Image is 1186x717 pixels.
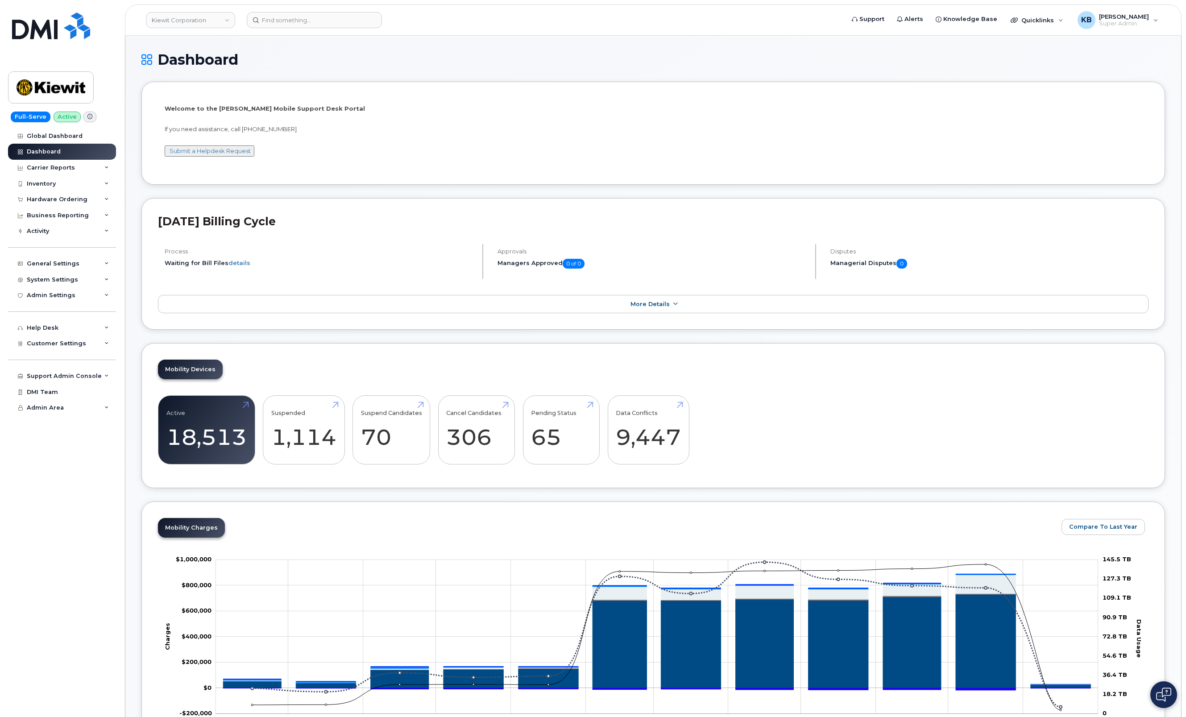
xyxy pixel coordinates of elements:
g: $0 [179,710,212,717]
g: $0 [182,633,211,640]
h1: Dashboard [141,52,1165,67]
tspan: $600,000 [182,607,211,614]
tspan: $400,000 [182,633,211,640]
a: Pending Status 65 [531,401,591,460]
h5: Managers Approved [498,259,808,269]
a: Mobility Charges [158,518,225,538]
h4: Process [165,248,475,255]
tspan: 145.5 TB [1103,556,1131,563]
tspan: 54.6 TB [1103,652,1127,659]
tspan: 72.8 TB [1103,633,1127,640]
p: Welcome to the [PERSON_NAME] Mobile Support Desk Portal [165,104,1142,113]
h5: Managerial Disputes [830,259,1149,269]
a: Active 18,513 [166,401,247,460]
button: Submit a Helpdesk Request [165,145,254,157]
tspan: -$200,000 [179,710,212,717]
tspan: Data Usage [1136,619,1143,658]
g: $0 [182,659,211,666]
tspan: $1,000,000 [176,556,211,563]
g: $0 [182,607,211,614]
span: Compare To Last Year [1069,522,1137,531]
span: 0 [896,259,907,269]
a: details [228,259,250,266]
tspan: 36.4 TB [1103,671,1127,678]
g: $0 [176,556,211,563]
a: Cancel Candidates 306 [446,401,506,460]
a: Suspend Candidates 70 [361,401,422,460]
span: More Details [630,301,670,307]
a: Data Conflicts 9,447 [616,401,681,460]
a: Submit a Helpdesk Request [170,147,251,154]
tspan: $800,000 [182,581,211,589]
h2: [DATE] Billing Cycle [158,215,1149,228]
a: Mobility Devices [158,360,223,379]
tspan: 127.3 TB [1103,575,1131,582]
span: 0 of 0 [563,259,585,269]
button: Compare To Last Year [1062,519,1145,535]
h4: Approvals [498,248,808,255]
g: Credits [223,688,1091,690]
li: Waiting for Bill Files [165,259,475,267]
tspan: $200,000 [182,659,211,666]
a: Suspended 1,114 [271,401,336,460]
tspan: 90.9 TB [1103,613,1127,621]
g: $0 [182,581,211,589]
tspan: $0 [203,684,211,691]
tspan: 0 [1103,710,1107,717]
tspan: Charges [164,623,171,650]
g: GST [223,574,1091,684]
tspan: 109.1 TB [1103,594,1131,601]
img: Open chat [1156,688,1171,702]
h4: Disputes [830,248,1149,255]
tspan: 18.2 TB [1103,691,1127,698]
p: If you need assistance, call [PHONE_NUMBER] [165,125,1142,133]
